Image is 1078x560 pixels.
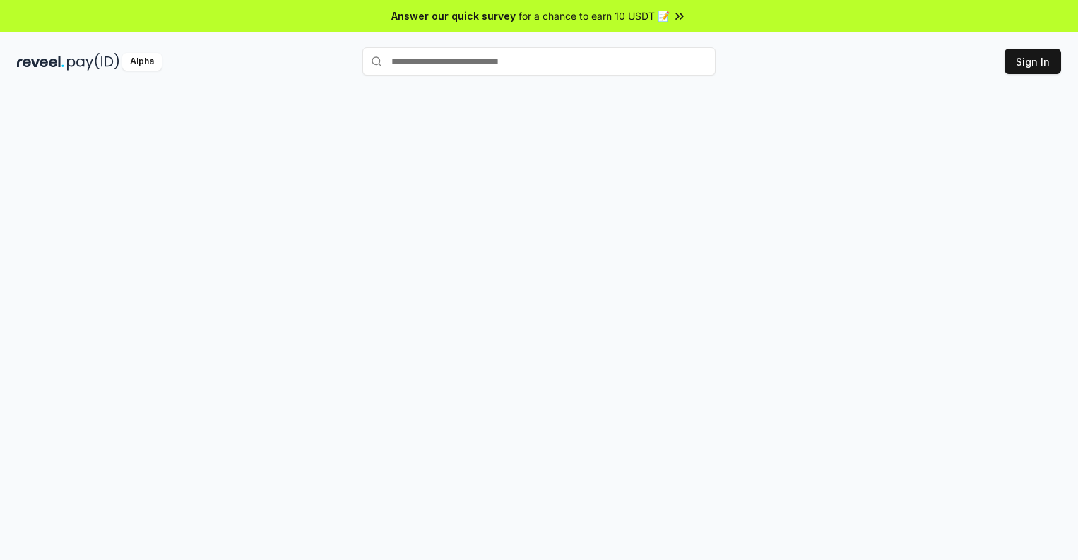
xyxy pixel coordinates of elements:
[519,8,670,23] span: for a chance to earn 10 USDT 📝
[67,53,119,71] img: pay_id
[17,53,64,71] img: reveel_dark
[1005,49,1061,74] button: Sign In
[122,53,162,71] div: Alpha
[391,8,516,23] span: Answer our quick survey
